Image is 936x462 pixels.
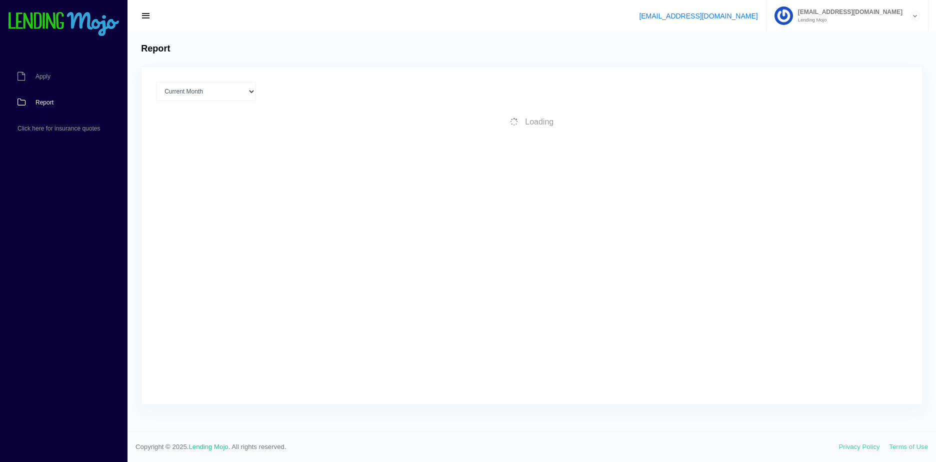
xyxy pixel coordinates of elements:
[7,12,120,37] img: logo-small.png
[135,442,839,452] span: Copyright © 2025. . All rights reserved.
[189,443,228,450] a: Lending Mojo
[774,6,793,25] img: Profile image
[35,73,50,79] span: Apply
[793,17,902,22] small: Lending Mojo
[525,117,553,126] span: Loading
[793,9,902,15] span: [EMAIL_ADDRESS][DOMAIN_NAME]
[35,99,53,105] span: Report
[839,443,880,450] a: Privacy Policy
[639,12,757,20] a: [EMAIL_ADDRESS][DOMAIN_NAME]
[889,443,928,450] a: Terms of Use
[141,43,170,54] h4: Report
[17,125,100,131] span: Click here for insurance quotes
